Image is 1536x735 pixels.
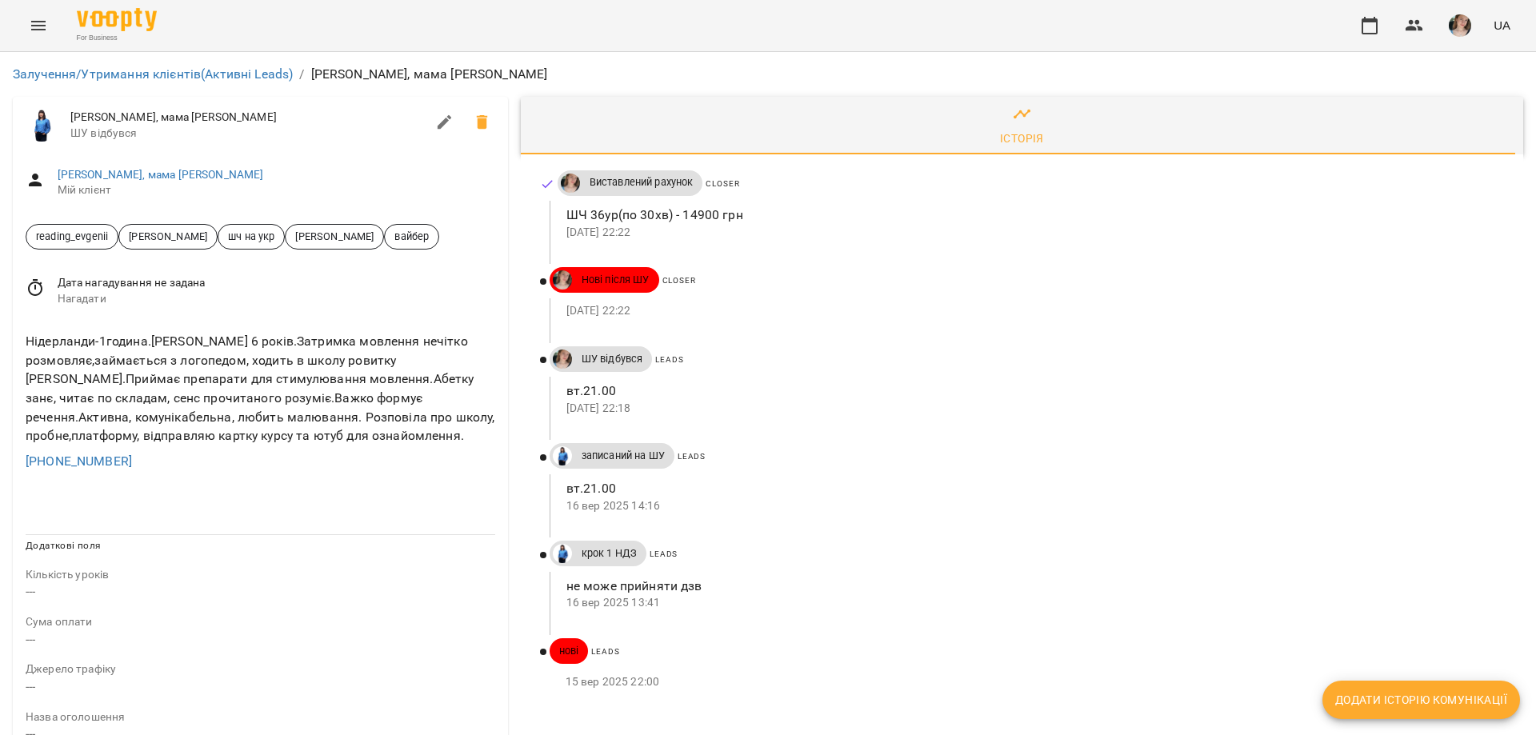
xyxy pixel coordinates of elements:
[655,355,683,364] span: Leads
[26,540,101,551] span: Додаткові поля
[550,644,589,658] span: нові
[1494,17,1510,34] span: UA
[678,452,706,461] span: Leads
[566,381,1498,401] p: вт.21.00
[553,270,572,290] img: ДТ УКР Нечиполюк Мирослава https://us06web.zoom.us/j/87978670003
[572,273,659,287] span: Нові після ШУ
[119,229,217,244] span: [PERSON_NAME]
[650,549,678,558] span: Leads
[1487,10,1517,40] button: UA
[566,479,1498,498] p: вт.21.00
[26,614,495,630] p: field-description
[26,630,495,649] p: ---
[591,647,619,656] span: Leads
[566,577,1498,596] p: не може прийняти дзв
[550,350,572,369] a: ДТ УКР Нечиполюк Мирослава https://us06web.zoom.us/j/87978670003
[311,65,548,84] p: [PERSON_NAME], мама [PERSON_NAME]
[572,546,646,561] span: крок 1 НДЗ
[553,350,572,369] img: ДТ УКР Нечиполюк Мирослава https://us06web.zoom.us/j/87978670003
[580,175,703,190] span: Виставлений рахунок
[13,66,293,82] a: Залучення/Утримання клієнтів(Активні Leads)
[22,329,498,448] div: Нідерланди-1година.[PERSON_NAME] 6 років.Затримка мовлення нечітко розмовляє,займається з логопед...
[385,229,438,244] span: вайбер
[706,179,739,188] span: Closer
[662,276,696,285] span: Closer
[70,110,426,126] span: [PERSON_NAME], мама [PERSON_NAME]
[566,206,1498,225] p: ШЧ 36ур(по 30хв) - 14900 грн
[58,182,495,198] span: Мій клієнт
[26,582,495,601] p: ---
[286,229,383,244] span: [PERSON_NAME]
[566,674,1498,690] p: 15 вер 2025 22:00
[561,174,580,193] img: ДТ УКР Нечиполюк Мирослава https://us06web.zoom.us/j/87978670003
[299,65,304,84] li: /
[1335,690,1507,709] span: Додати історію комунікації
[26,453,132,469] a: [PHONE_NUMBER]
[77,8,157,31] img: Voopty Logo
[58,291,495,307] span: Нагадати
[26,567,495,583] p: field-description
[558,174,580,193] a: ДТ УКР Нечиполюк Мирослава https://us06web.zoom.us/j/87978670003
[566,498,1498,514] p: 16 вер 2025 14:16
[26,229,118,244] span: reading_evgenii
[572,352,653,366] span: ШУ відбувся
[26,661,495,677] p: field-description
[572,449,674,463] span: записаний на ШУ
[550,446,572,465] a: Дащенко Аня
[553,544,572,563] img: Дащенко Аня
[566,401,1498,417] p: [DATE] 22:18
[553,446,572,465] img: Дащенко Аня
[1000,129,1044,148] div: Історія
[70,126,426,142] span: ШУ відбувся
[566,595,1498,611] p: 16 вер 2025 13:41
[566,225,1498,241] p: [DATE] 22:22
[26,677,495,697] p: ---
[77,33,157,43] span: For Business
[58,168,264,181] a: [PERSON_NAME], мама [PERSON_NAME]
[566,303,1498,319] p: [DATE] 22:22
[218,229,284,244] span: шч на укр
[550,270,572,290] a: ДТ УКР Нечиполюк Мирослава https://us06web.zoom.us/j/87978670003
[550,544,572,563] a: Дащенко Аня
[26,709,495,725] p: field-description
[26,110,58,142] img: Дащенко Аня
[1322,681,1520,719] button: Додати історію комунікації
[13,65,1523,84] nav: breadcrumb
[19,6,58,45] button: Menu
[1449,14,1471,37] img: 6afb9eb6cc617cb6866001ac461bd93f.JPG
[58,275,495,291] span: Дата нагадування не задана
